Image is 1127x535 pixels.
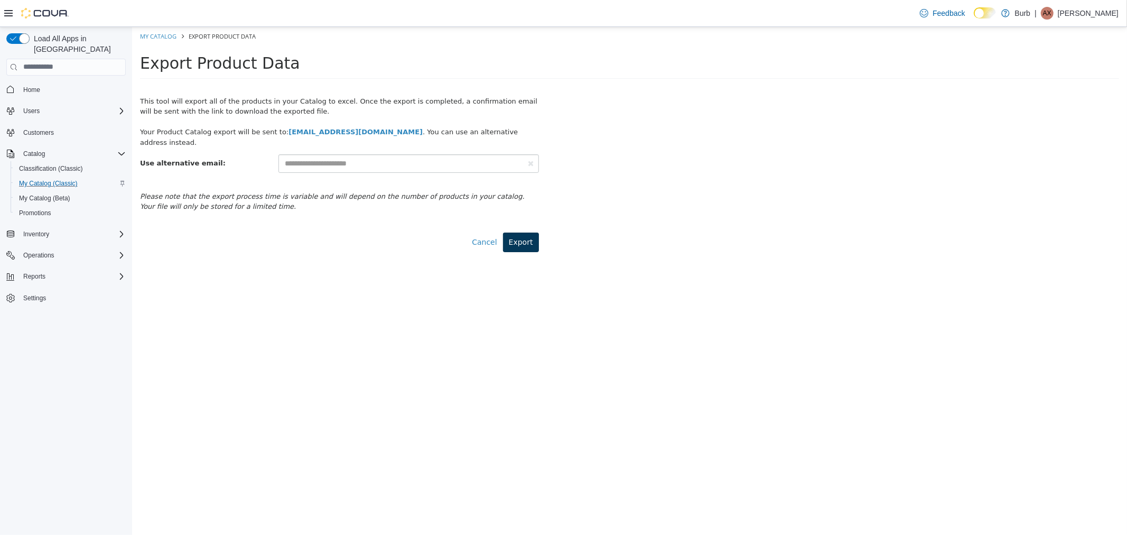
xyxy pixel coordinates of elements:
[2,82,130,97] button: Home
[23,86,40,94] span: Home
[15,192,126,205] span: My Catalog (Beta)
[21,8,69,19] img: Cova
[19,164,83,173] span: Classification (Classic)
[2,146,130,161] button: Catalog
[8,27,168,45] span: Export Product Data
[19,249,126,262] span: Operations
[23,272,45,281] span: Reports
[2,248,130,263] button: Operations
[19,105,44,117] button: Users
[23,128,54,137] span: Customers
[23,107,40,115] span: Users
[8,165,393,184] em: Please note that the export process time is variable and will depend on the number of products in...
[19,291,126,305] span: Settings
[23,230,49,238] span: Inventory
[11,176,130,191] button: My Catalog (Classic)
[1043,7,1051,20] span: AX
[23,251,54,260] span: Operations
[1058,7,1119,20] p: [PERSON_NAME]
[156,101,291,109] strong: [EMAIL_ADDRESS][DOMAIN_NAME]
[15,162,126,175] span: Classification (Classic)
[15,177,82,190] a: My Catalog (Classic)
[371,206,407,225] button: Export
[23,150,45,158] span: Catalog
[19,270,50,283] button: Reports
[15,207,126,219] span: Promotions
[2,290,130,306] button: Settings
[8,90,407,121] div: Your Product Catalog export will be sent to: . You can use an alternative address instead.
[19,209,51,217] span: Promotions
[933,8,965,19] span: Feedback
[19,179,78,188] span: My Catalog (Classic)
[974,7,996,19] input: Dark Mode
[19,147,49,160] button: Catalog
[23,294,46,302] span: Settings
[19,83,126,96] span: Home
[916,3,969,24] a: Feedback
[8,5,44,13] a: My Catalog
[19,292,50,305] a: Settings
[19,249,59,262] button: Operations
[30,33,126,54] span: Load All Apps in [GEOGRAPHIC_DATA]
[334,206,370,225] a: Cancel
[19,105,126,117] span: Users
[15,162,87,175] a: Classification (Classic)
[19,228,53,241] button: Inventory
[2,104,130,118] button: Users
[2,269,130,284] button: Reports
[19,147,126,160] span: Catalog
[11,191,130,206] button: My Catalog (Beta)
[15,192,74,205] a: My Catalog (Beta)
[19,126,126,139] span: Customers
[19,84,44,96] a: Home
[15,207,55,219] a: Promotions
[6,78,126,334] nav: Complex example
[8,59,407,90] div: This tool will export all of the products in your Catalog to excel. Once the export is completed,...
[2,125,130,140] button: Customers
[8,127,94,142] label: Use alternative email:
[19,228,126,241] span: Inventory
[57,5,124,13] span: Export Product Data
[11,161,130,176] button: Classification (Classic)
[15,177,126,190] span: My Catalog (Classic)
[11,206,130,220] button: Promotions
[2,227,130,242] button: Inventory
[19,270,126,283] span: Reports
[1041,7,1054,20] div: Akira Xu
[1035,7,1037,20] p: |
[1015,7,1031,20] p: Burb
[19,126,58,139] a: Customers
[19,194,70,202] span: My Catalog (Beta)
